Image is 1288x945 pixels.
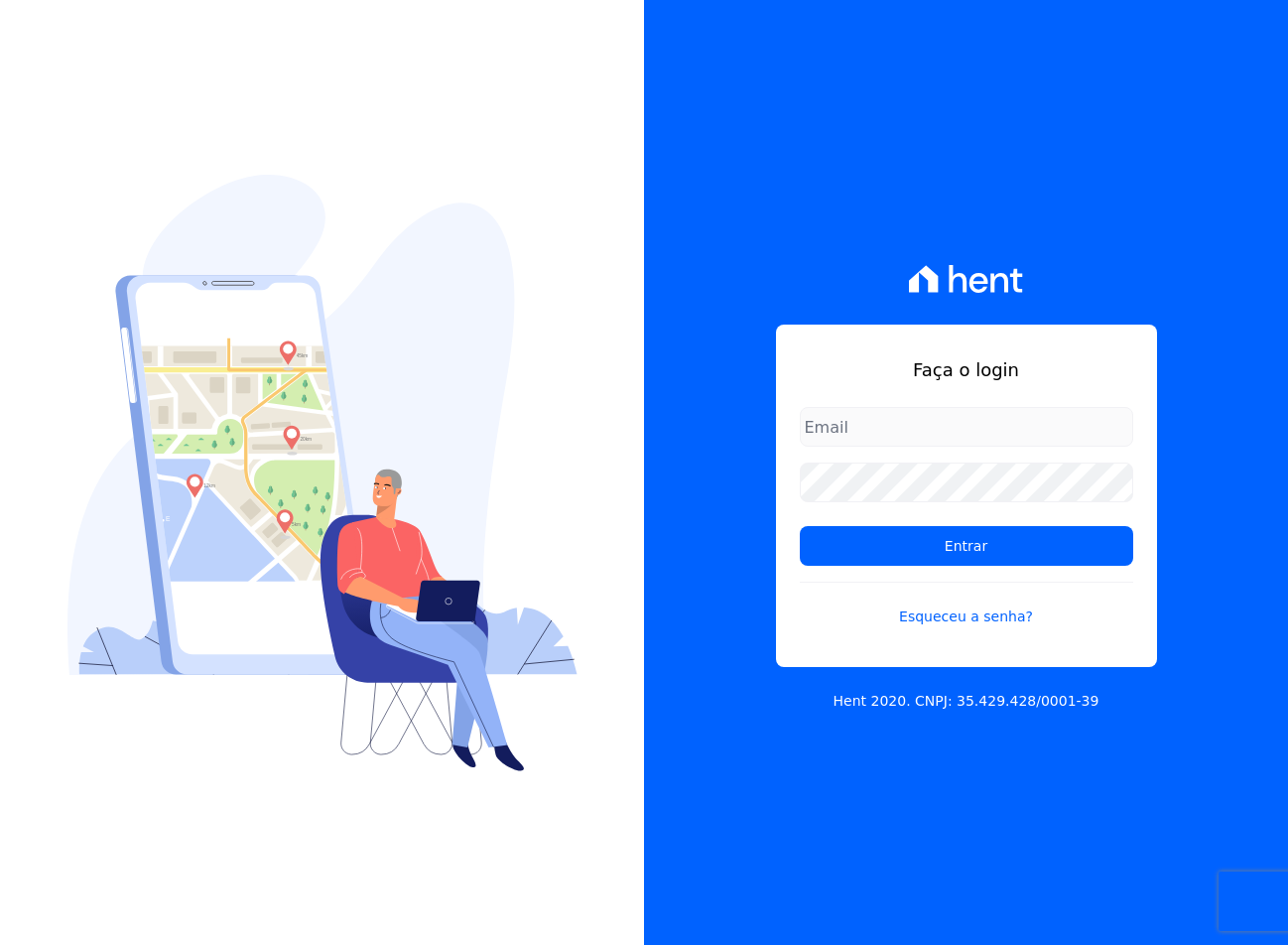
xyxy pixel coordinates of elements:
input: Entrar [800,526,1133,566]
input: Email [800,407,1133,447]
h1: Faça o login [800,356,1133,383]
img: Login [67,175,578,771]
p: Hent 2020. CNPJ: 35.429.428/0001-39 [834,691,1099,712]
a: Esqueceu a senha? [800,582,1133,627]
